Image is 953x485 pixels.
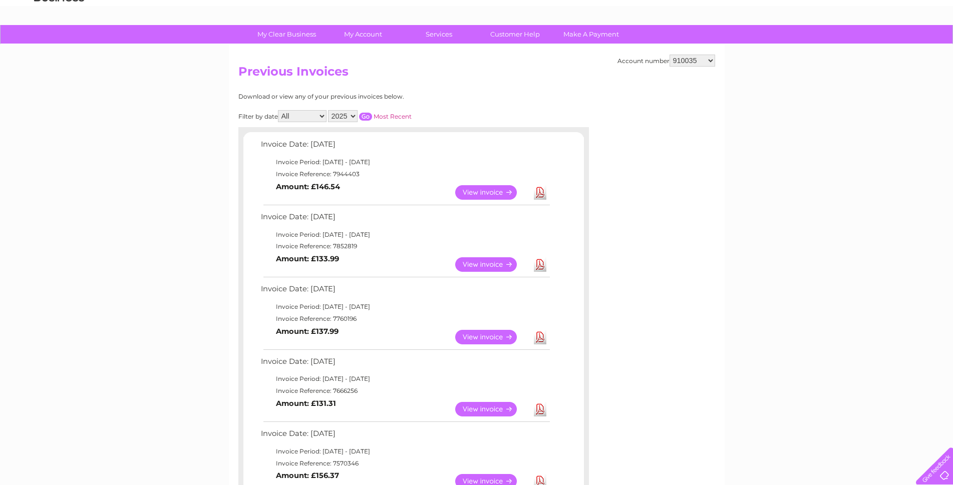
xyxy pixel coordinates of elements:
a: View [455,257,529,272]
a: Download [534,185,546,200]
td: Invoice Period: [DATE] - [DATE] [258,445,551,457]
a: 0333 014 3131 [764,5,833,18]
img: logo.png [34,26,85,57]
td: Invoice Date: [DATE] [258,282,551,301]
div: Filter by date [238,110,501,122]
a: Download [534,257,546,272]
b: Amount: £131.31 [276,399,336,408]
a: View [455,330,529,344]
a: Customer Help [474,25,556,44]
a: Download [534,402,546,416]
td: Invoice Reference: 7852819 [258,240,551,252]
a: My Account [322,25,404,44]
a: Services [398,25,480,44]
b: Amount: £133.99 [276,254,339,263]
a: Blog [866,43,880,50]
a: Telecoms [830,43,860,50]
b: Amount: £137.99 [276,327,339,336]
td: Invoice Period: [DATE] - [DATE] [258,229,551,241]
a: My Clear Business [245,25,328,44]
td: Invoice Date: [DATE] [258,427,551,445]
a: Contact [886,43,911,50]
a: Water [777,43,796,50]
b: Amount: £146.54 [276,182,340,191]
td: Invoice Period: [DATE] - [DATE] [258,301,551,313]
td: Invoice Period: [DATE] - [DATE] [258,373,551,385]
div: Account number [617,55,715,67]
div: Clear Business is a trading name of Verastar Limited (registered in [GEOGRAPHIC_DATA] No. 3667643... [240,6,714,49]
a: View [455,185,529,200]
a: Download [534,330,546,344]
td: Invoice Date: [DATE] [258,210,551,229]
a: Energy [802,43,824,50]
td: Invoice Reference: 7570346 [258,457,551,469]
td: Invoice Reference: 7666256 [258,385,551,397]
h2: Previous Invoices [238,65,715,84]
a: Most Recent [374,113,412,120]
a: View [455,402,529,416]
td: Invoice Date: [DATE] [258,355,551,373]
a: Log out [920,43,943,50]
div: Download or view any of your previous invoices below. [238,93,501,100]
td: Invoice Reference: 7944403 [258,168,551,180]
td: Invoice Date: [DATE] [258,138,551,156]
td: Invoice Reference: 7760196 [258,313,551,325]
a: Make A Payment [550,25,632,44]
td: Invoice Period: [DATE] - [DATE] [258,156,551,168]
b: Amount: £156.37 [276,471,339,480]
